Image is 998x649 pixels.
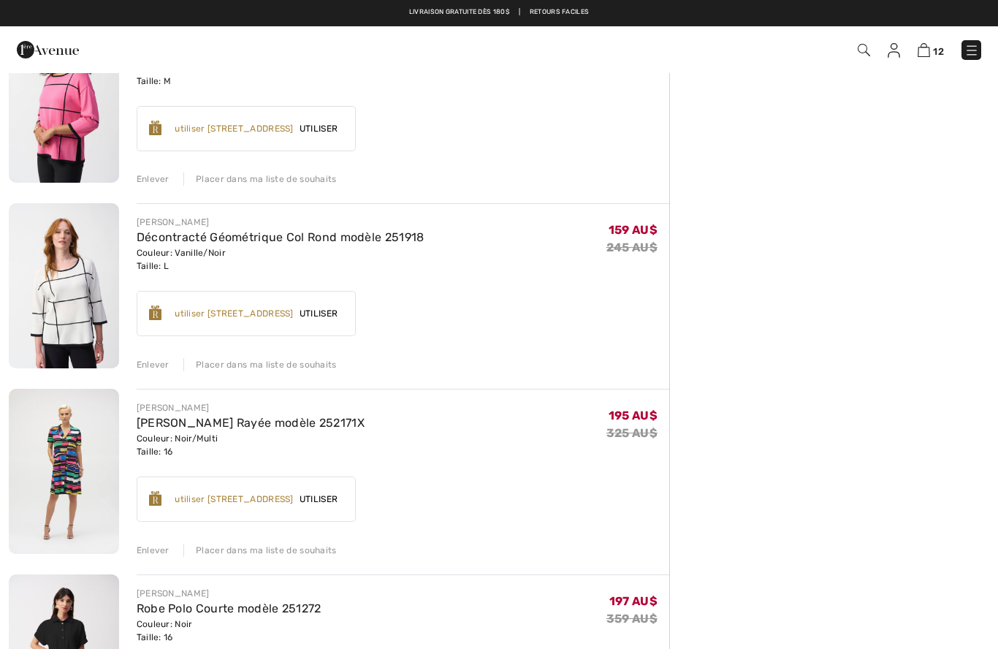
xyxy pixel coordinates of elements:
img: Recherche [858,44,870,56]
div: utiliser [STREET_ADDRESS] [175,307,294,320]
span: Utiliser [294,307,343,320]
span: 197 AU$ [609,594,658,608]
div: Couleur: Bubble gum/black Taille: M [137,61,424,88]
img: Panier d'achat [918,43,930,57]
img: 1ère Avenue [17,35,79,64]
a: Robe Polo Courte modèle 251272 [137,601,321,615]
div: Enlever [137,544,169,557]
div: utiliser [STREET_ADDRESS] [175,122,294,135]
div: Couleur: Noir/Multi Taille: 16 [137,432,365,458]
span: | [519,7,520,18]
a: 12 [918,41,944,58]
div: Placer dans ma liste de souhaits [183,172,337,186]
span: 12 [933,46,944,57]
div: Placer dans ma liste de souhaits [183,544,337,557]
img: Menu [964,43,979,58]
img: Mes infos [888,43,900,58]
s: 359 AU$ [606,612,658,626]
div: Couleur: Noir Taille: 16 [137,618,321,644]
a: 1ère Avenue [17,42,79,56]
a: Décontracté Géométrique Col Rond modèle 251918 [137,230,424,244]
img: Décontracté Géométrique Col Rond modèle 251918 [9,203,119,368]
s: 325 AU$ [606,426,658,440]
div: [PERSON_NAME] [137,587,321,600]
div: [PERSON_NAME] [137,401,365,414]
span: Utiliser [294,122,343,135]
img: Reward-Logo.svg [149,305,162,320]
a: [PERSON_NAME] Rayée modèle 252171X [137,416,365,430]
div: Couleur: Vanille/Noir Taille: L [137,246,424,273]
img: Décontracté Géométrique Col Rond modèle 251918 [9,18,119,183]
img: Reward-Logo.svg [149,121,162,135]
span: 159 AU$ [609,223,658,237]
a: Livraison gratuite dès 180$ [409,7,510,18]
div: Enlever [137,172,169,186]
span: 195 AU$ [609,409,658,422]
div: [PERSON_NAME] [137,216,424,229]
s: 245 AU$ [606,240,658,254]
img: Robe Portefeuille Rayée modèle 252171X [9,389,119,554]
span: Utiliser [294,493,343,506]
img: Reward-Logo.svg [149,491,162,506]
div: utiliser [STREET_ADDRESS] [175,493,294,506]
div: Placer dans ma liste de souhaits [183,358,337,371]
div: Enlever [137,358,169,371]
a: Retours faciles [530,7,590,18]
